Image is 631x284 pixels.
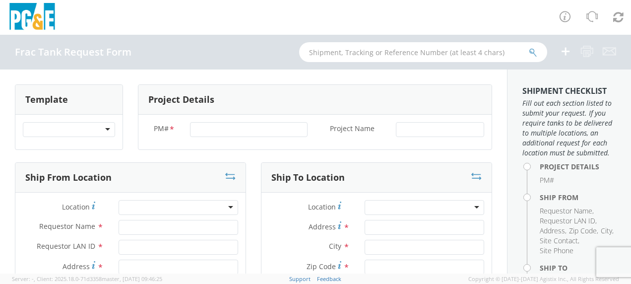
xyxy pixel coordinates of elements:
[540,194,616,201] h4: Ship From
[63,262,90,271] span: Address
[309,222,336,231] span: Address
[540,163,616,170] h4: Project Details
[468,275,619,283] span: Copyright © [DATE]-[DATE] Agistix Inc., All Rights Reserved
[37,275,162,283] span: Client: 2025.18.0-71d3358
[62,202,90,212] span: Location
[540,216,597,226] li: ,
[25,173,112,183] h3: Ship From Location
[15,47,131,58] h4: Frac Tank Request Form
[299,42,547,62] input: Shipment, Tracking or Reference Number (at least 4 chars)
[569,226,597,235] span: Zip Code
[7,3,57,32] img: pge-logo-06675f144f4cfa6a6814.png
[330,124,375,135] span: Project Name
[540,175,554,185] span: PM#
[522,98,616,158] span: Fill out each section listed to submit your request. If you require tanks to be delivered to mult...
[540,216,595,225] span: Requestor LAN ID
[271,173,345,183] h3: Ship To Location
[540,236,578,245] span: Site Contact
[12,275,35,283] span: Server: -
[289,275,311,283] a: Support
[308,202,336,212] span: Location
[601,226,612,235] span: City
[39,221,95,231] span: Requestor Name
[540,264,616,272] h4: Ship To
[522,87,616,96] h3: Shipment Checklist
[102,275,162,283] span: master, [DATE] 09:46:25
[569,226,598,236] li: ,
[540,226,565,235] span: Address
[317,275,341,283] a: Feedback
[148,95,214,105] h3: Project Details
[540,236,579,246] li: ,
[25,95,68,105] h3: Template
[540,206,592,215] span: Requestor Name
[540,206,594,216] li: ,
[34,275,35,283] span: ,
[601,226,614,236] li: ,
[540,226,567,236] li: ,
[307,262,336,271] span: Zip Code
[540,246,573,255] span: Site Phone
[329,241,341,251] span: City
[37,241,95,251] span: Requestor LAN ID
[154,124,169,135] span: PM#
